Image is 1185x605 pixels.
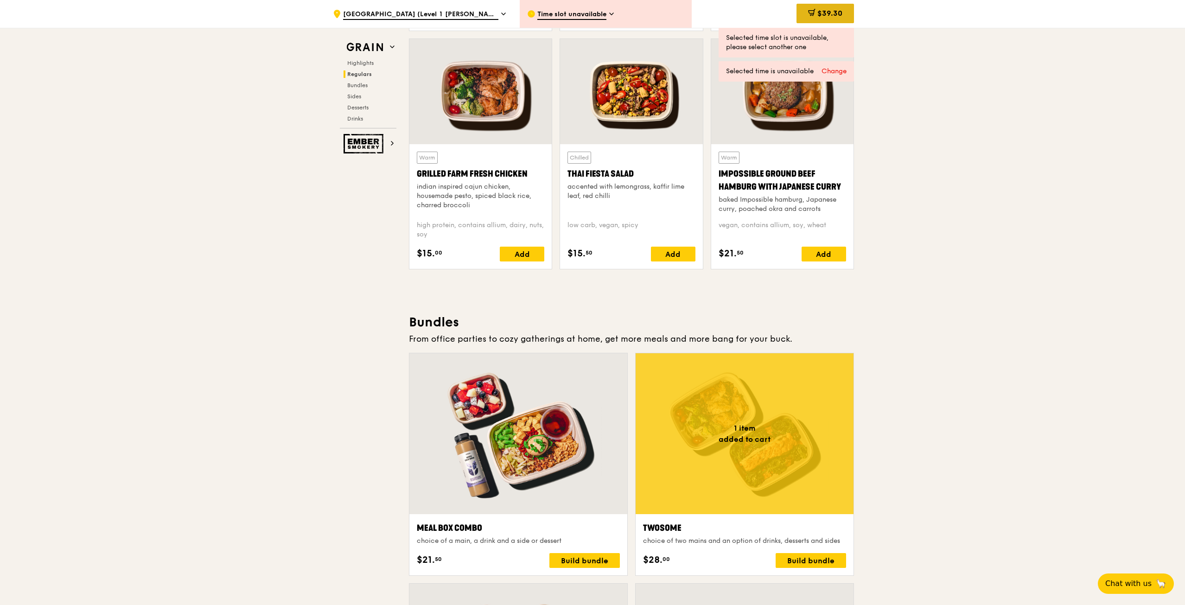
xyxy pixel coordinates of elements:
div: vegan, contains allium, soy, wheat [719,221,846,239]
div: From office parties to cozy gatherings at home, get more meals and more bang for your buck. [409,332,854,345]
div: accented with lemongrass, kaffir lime leaf, red chilli [567,182,695,201]
span: 50 [435,555,442,563]
div: Build bundle [776,553,846,568]
img: Grain web logo [344,39,386,56]
span: Chat with us [1105,578,1152,589]
div: baked Impossible hamburg, Japanese curry, poached okra and carrots [719,195,846,214]
span: [GEOGRAPHIC_DATA] (Level 1 [PERSON_NAME] block drop-off point) [343,10,498,20]
span: $15. [567,247,586,261]
div: low carb, vegan, spicy [567,221,695,239]
h3: Bundles [409,314,854,331]
span: Bundles [347,82,368,89]
div: Twosome [643,522,846,535]
span: Desserts [347,104,369,111]
span: 00 [435,249,442,256]
span: $39.30 [817,9,842,18]
span: Drinks [347,115,363,122]
div: Build bundle [549,553,620,568]
span: Regulars [347,71,372,77]
div: Thai Fiesta Salad [567,167,695,180]
div: Grilled Farm Fresh Chicken [417,167,544,180]
div: Add [500,247,544,261]
span: 50 [586,249,592,256]
span: 🦙 [1155,578,1166,589]
div: choice of a main, a drink and a side or dessert [417,536,620,546]
span: $28. [643,553,663,567]
div: Warm [417,152,438,164]
span: 50 [737,249,744,256]
div: Chilled [567,152,591,164]
div: Add [802,247,846,261]
div: Impossible Ground Beef Hamburg with Japanese Curry [719,167,846,193]
div: Selected time slot is unavailable, please select another one [726,33,847,52]
button: Chat with us🦙 [1098,573,1174,594]
span: Highlights [347,60,374,66]
div: Selected time is unavailable [726,67,847,76]
span: $15. [417,247,435,261]
div: indian inspired cajun chicken, housemade pesto, spiced black rice, charred broccoli [417,182,544,210]
span: Sides [347,93,361,100]
div: choice of two mains and an option of drinks, desserts and sides [643,536,846,546]
img: Ember Smokery web logo [344,134,386,153]
div: Change [822,67,847,76]
div: Add [651,247,695,261]
span: $21. [417,553,435,567]
span: $21. [719,247,737,261]
div: Meal Box Combo [417,522,620,535]
div: Warm [719,152,739,164]
div: high protein, contains allium, dairy, nuts, soy [417,221,544,239]
span: Time slot unavailable [537,10,606,20]
span: 00 [663,555,670,563]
